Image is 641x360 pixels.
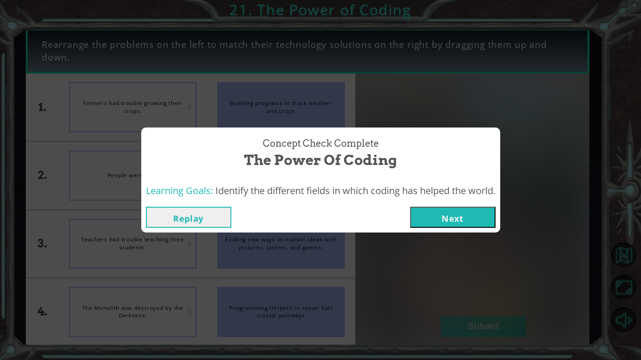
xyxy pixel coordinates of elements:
span: The Power of Coding [244,150,397,170]
span: Concept Check Complete [263,137,379,150]
button: Replay [146,207,231,228]
button: Next [410,207,496,228]
span: Identify the different fields in which coding has helped the world. [215,184,496,197]
span: Learning Goals: [146,184,213,197]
